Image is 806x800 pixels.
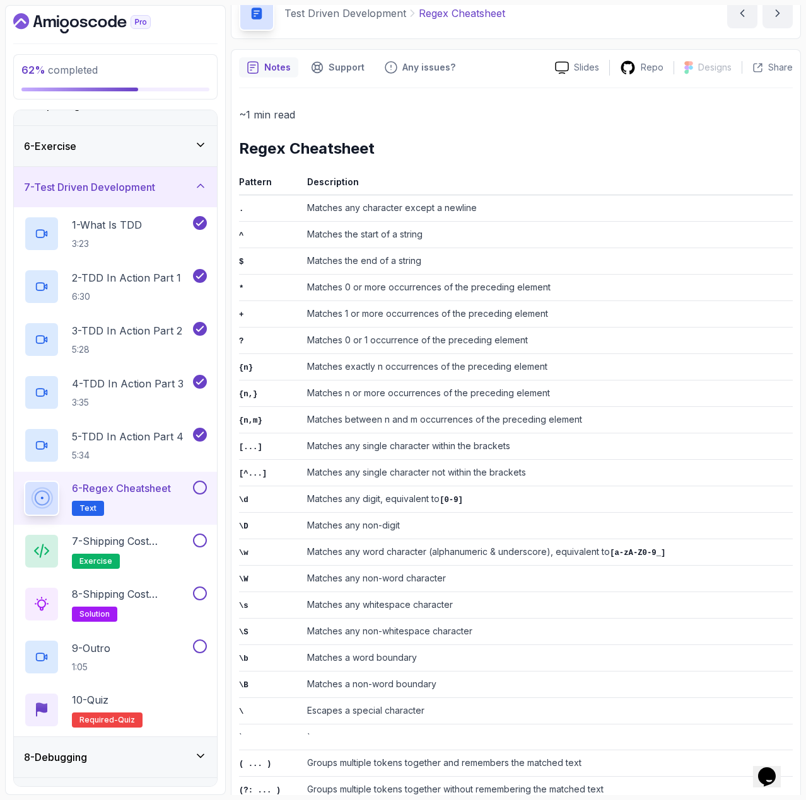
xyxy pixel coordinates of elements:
[72,396,184,409] p: 3:35
[72,586,190,602] p: 8 - Shipping Cost Calculator Solution
[239,469,267,478] code: [^...]
[239,57,298,77] button: notes button
[302,566,793,592] td: Matches any non-word character
[302,619,793,645] td: Matches any non-whitespace character
[302,750,793,777] td: Groups multiple tokens together and remembers the matched text
[24,375,207,410] button: 4-TDD In Action Part 33:35
[79,715,118,725] span: Required-
[239,337,243,346] code: ?
[302,486,793,513] td: Matches any digit, equivalent to
[302,407,793,433] td: Matches between n and m occurrences of the preceding element
[302,671,793,698] td: Matches a non-word boundary
[302,195,793,222] td: Matches any character except a newline
[402,61,455,74] p: Any issues?
[239,786,281,795] code: (?: ... )
[302,513,793,539] td: Matches any non-digit
[239,311,243,319] code: +
[302,380,793,407] td: Matches n or more occurrences of the preceding element
[239,575,248,584] code: \W
[239,707,243,716] code: \
[72,270,181,285] p: 2 - TDD In Action Part 1
[768,61,793,74] p: Share
[72,534,190,549] p: 7 - Shipping Cost Calculator Exercise
[742,61,793,74] button: Share
[72,217,142,232] p: 1 - What Is TDD
[239,363,253,372] code: {n}
[302,301,793,328] td: Matches 1 or more occurrences of the preceding element
[24,269,207,304] button: 2-TDD In Action Part 16:30
[14,167,217,207] button: 7-Test Driven Development
[72,290,181,303] p: 6:30
[72,449,184,462] p: 5:34
[239,205,243,214] code: .
[641,61,663,74] p: Repo
[239,231,243,240] code: ^
[239,522,248,531] code: \D
[239,416,262,425] code: {n,m}
[118,715,135,725] span: quiz
[302,460,793,486] td: Matches any single character not within the brackets
[264,61,291,74] p: Notes
[24,322,207,357] button: 3-TDD In Action Part 25:28
[302,275,793,301] td: Matches 0 or more occurrences of the preceding element
[239,443,262,452] code: [...]
[24,586,207,622] button: 8-Shipping Cost Calculator Solutionsolution
[239,760,271,769] code: ( ... )
[239,549,248,557] code: \w
[24,692,207,728] button: 10-QuizRequired-quiz
[302,592,793,619] td: Matches any whitespace character
[698,61,732,74] p: Designs
[72,641,110,656] p: 9 - Outro
[72,376,184,391] p: 4 - TDD In Action Part 3
[239,628,248,637] code: \S
[13,13,180,33] a: Dashboard
[302,645,793,671] td: Matches a word boundary
[302,539,793,566] td: Matches any word character (alphanumeric & underscore), equivalent to
[610,60,674,76] a: Repo
[72,481,171,496] p: 6 - Regex Cheatsheet
[72,343,182,356] p: 5:28
[574,61,599,74] p: Slides
[239,681,248,690] code: \B
[239,390,257,399] code: {n,}
[21,64,45,76] span: 62 %
[14,126,217,166] button: 6-Exercise
[14,737,217,777] button: 8-Debugging
[24,180,155,195] h3: 7 - Test Driven Development
[239,139,793,159] h2: Regex Cheatsheet
[302,354,793,380] td: Matches exactly n occurrences of the preceding element
[753,750,793,787] iframe: chat widget
[239,106,793,123] p: ~1 min read
[302,724,793,750] td: `
[239,174,302,195] th: Pattern
[24,481,207,516] button: 6-Regex CheatsheetText
[72,692,108,707] p: 10 - Quiz
[24,534,207,569] button: 7-Shipping Cost Calculator Exerciseexercise
[610,549,665,557] code: [a-zA-Z0-9_]
[79,609,110,619] span: solution
[239,258,243,266] code: $
[302,248,793,275] td: Matches the end of a string
[24,428,207,463] button: 5-TDD In Action Part 45:34
[302,222,793,248] td: Matches the start of a string
[440,496,463,505] code: [0-9]
[24,139,76,154] h3: 6 - Exercise
[419,6,505,21] p: Regex Cheatsheet
[302,433,793,460] td: Matches any single character within the brackets
[72,237,142,250] p: 3:23
[329,61,365,74] p: Support
[79,556,112,566] span: exercise
[377,57,463,77] button: Feedback button
[239,654,248,663] code: \b
[72,661,110,673] p: 1:05
[303,57,372,77] button: Support button
[302,328,793,354] td: Matches 0 or 1 occurrence of the preceding element
[72,323,182,338] p: 3 - TDD In Action Part 2
[21,64,98,76] span: completed
[24,750,87,765] h3: 8 - Debugging
[239,496,248,505] code: \d
[72,429,184,444] p: 5 - TDD In Action Part 4
[545,61,609,74] a: Slides
[24,639,207,675] button: 9-Outro1:05
[302,174,793,195] th: Description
